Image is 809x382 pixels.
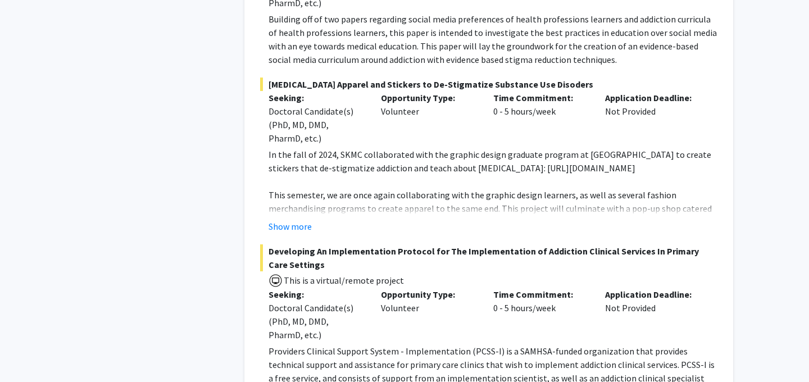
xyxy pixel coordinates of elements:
[493,288,589,301] p: Time Commitment:
[269,288,364,301] p: Seeking:
[269,91,364,104] p: Seeking:
[605,288,701,301] p: Application Deadline:
[269,188,717,269] p: This semester, we are once again collaborating with the graphic design learners, as well as sever...
[372,91,485,145] div: Volunteer
[381,91,476,104] p: Opportunity Type:
[283,275,404,286] span: This is a virtual/remote project
[269,148,717,175] p: In the fall of 2024, SKMC collaborated with the graphic design graduate program at [GEOGRAPHIC_DA...
[372,288,485,342] div: Volunteer
[260,244,717,271] span: Developing An Implementation Protocol for The Implementation of Addiction Clinical Services In Pr...
[260,78,717,91] span: [MEDICAL_DATA] Apparel and Stickers to De-Stigmatize Substance Use Disoders
[485,91,597,145] div: 0 - 5 hours/week
[381,288,476,301] p: Opportunity Type:
[493,91,589,104] p: Time Commitment:
[485,288,597,342] div: 0 - 5 hours/week
[597,91,709,145] div: Not Provided
[8,331,48,374] iframe: Chat
[269,220,312,233] button: Show more
[269,104,364,145] div: Doctoral Candidate(s) (PhD, MD, DMD, PharmD, etc.)
[269,12,717,66] p: Building off of two papers regarding social media preferences of health professions learners and ...
[269,301,364,342] div: Doctoral Candidate(s) (PhD, MD, DMD, PharmD, etc.)
[597,288,709,342] div: Not Provided
[605,91,701,104] p: Application Deadline:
